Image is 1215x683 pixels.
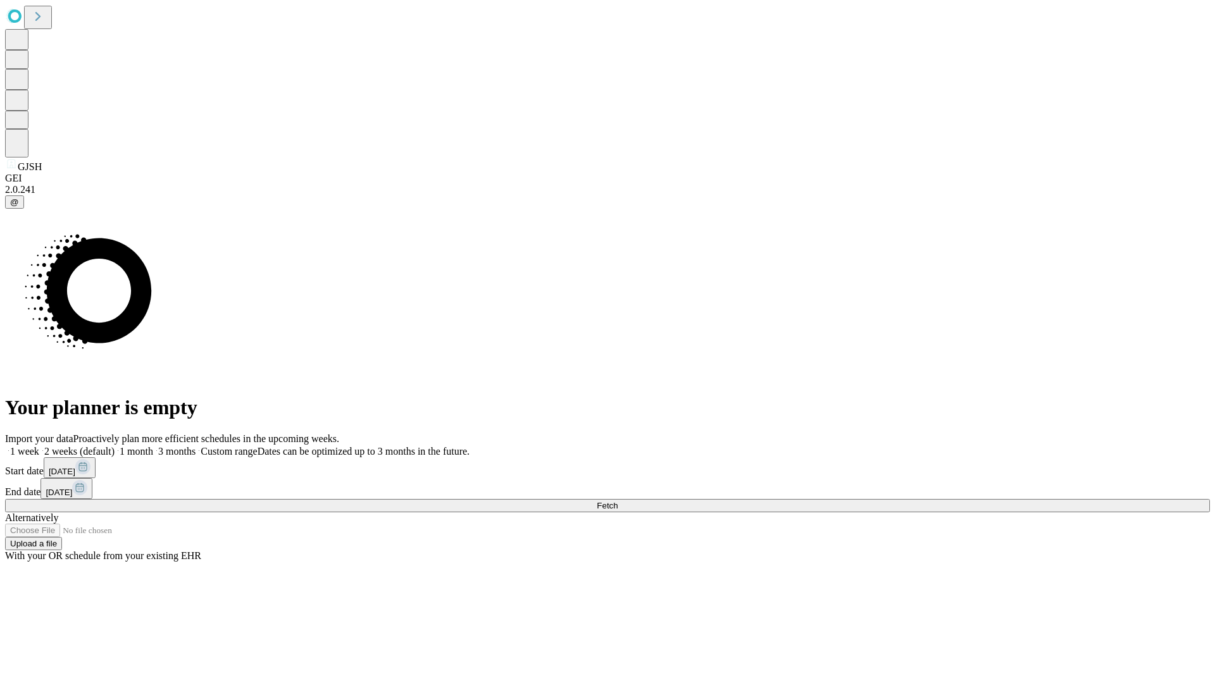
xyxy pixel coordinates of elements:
div: GEI [5,173,1210,184]
div: End date [5,478,1210,499]
span: [DATE] [49,467,75,476]
span: Import your data [5,433,73,444]
h1: Your planner is empty [5,396,1210,419]
button: @ [5,195,24,209]
span: Fetch [597,501,618,510]
span: 2 weeks (default) [44,446,115,457]
div: 2.0.241 [5,184,1210,195]
span: 3 months [158,446,196,457]
span: 1 month [120,446,153,457]
button: [DATE] [40,478,92,499]
span: GJSH [18,161,42,172]
span: @ [10,197,19,207]
button: Upload a file [5,537,62,550]
button: Fetch [5,499,1210,512]
span: With your OR schedule from your existing EHR [5,550,201,561]
div: Start date [5,457,1210,478]
span: Dates can be optimized up to 3 months in the future. [258,446,470,457]
button: [DATE] [44,457,96,478]
span: [DATE] [46,488,72,497]
span: Custom range [201,446,257,457]
span: Alternatively [5,512,58,523]
span: Proactively plan more efficient schedules in the upcoming weeks. [73,433,339,444]
span: 1 week [10,446,39,457]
